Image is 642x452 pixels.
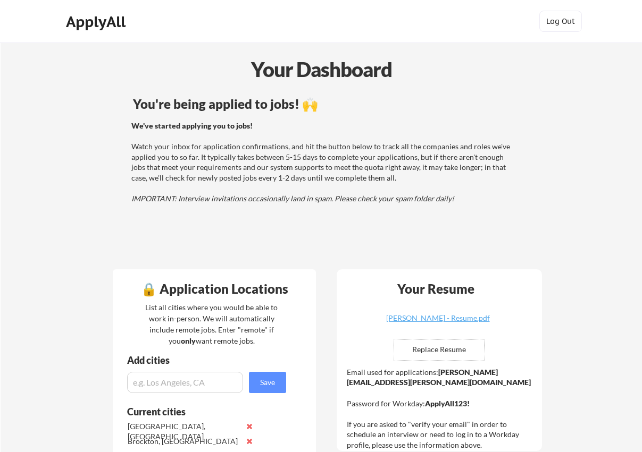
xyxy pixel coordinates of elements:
div: Brockton, [GEOGRAPHIC_DATA] [128,436,240,447]
div: ApplyAll [66,13,129,31]
div: [GEOGRAPHIC_DATA], [GEOGRAPHIC_DATA] [128,421,240,442]
div: List all cities where you would be able to work in-person. We will automatically include remote j... [138,302,285,346]
div: [PERSON_NAME] - Resume.pdf [374,314,501,322]
strong: [PERSON_NAME][EMAIL_ADDRESS][PERSON_NAME][DOMAIN_NAME] [347,368,531,387]
div: Watch your inbox for application confirmations, and hit the button below to track all the compani... [131,121,515,204]
div: 🔒 Application Locations [115,283,313,295]
div: Email used for applications: Password for Workday: If you are asked to "verify your email" in ord... [347,367,535,450]
button: Save [249,372,286,393]
div: You're being applied to jobs! 🙌 [133,98,516,110]
strong: only [181,336,196,345]
strong: We've started applying you to jobs! [131,121,253,130]
div: Current cities [127,407,274,416]
div: Add cities [127,355,289,365]
input: e.g. Los Angeles, CA [127,372,243,393]
div: Your Dashboard [1,54,642,84]
button: Log Out [539,11,582,32]
a: [PERSON_NAME] - Resume.pdf [374,314,501,331]
div: Your Resume [383,283,488,295]
strong: ApplyAll123! [425,399,470,408]
em: IMPORTANT: Interview invitations occasionally land in spam. Please check your spam folder daily! [131,194,454,203]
